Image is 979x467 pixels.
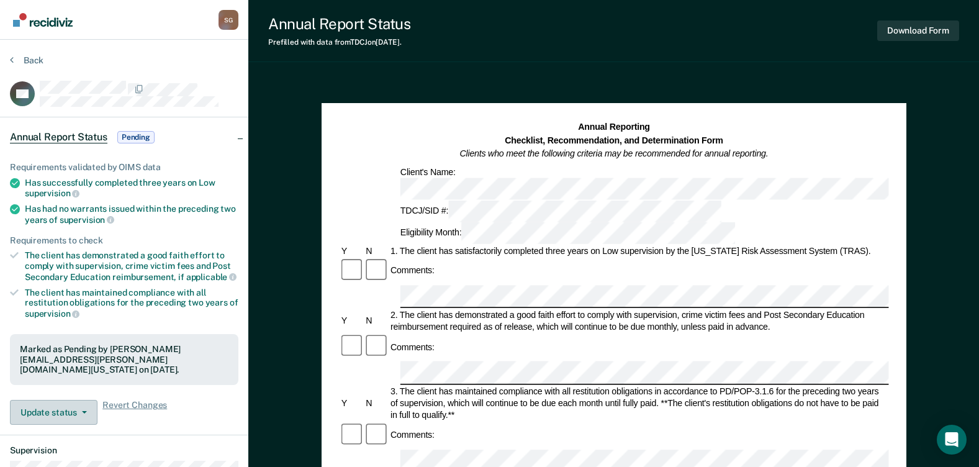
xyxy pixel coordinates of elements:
[268,38,410,47] div: Prefilled with data from TDCJ on [DATE] .
[186,272,237,282] span: applicable
[578,122,650,132] strong: Annual Reporting
[25,204,238,225] div: Has had no warrants issued within the preceding two years of
[389,245,889,257] div: 1. The client has satisfactorily completed three years on Low supervision by the [US_STATE] Risk ...
[268,15,410,33] div: Annual Report Status
[10,235,238,246] div: Requirements to check
[102,400,167,425] span: Revert Changes
[389,429,436,441] div: Comments:
[389,309,889,333] div: 2. The client has demonstrated a good faith effort to comply with supervision, crime victim fees ...
[25,288,238,319] div: The client has maintained compliance with all restitution obligations for the preceding two years of
[364,245,389,257] div: N
[398,201,723,222] div: TDCJ/SID #:
[25,250,238,282] div: The client has demonstrated a good faith effort to comply with supervision, crime victim fees and...
[877,20,959,41] button: Download Form
[505,135,723,145] strong: Checklist, Recommendation, and Determination Form
[25,309,79,319] span: supervision
[10,445,238,456] dt: Supervision
[364,397,389,409] div: N
[25,178,238,199] div: Has successfully completed three years on Low
[389,386,889,421] div: 3. The client has maintained compliance with all restitution obligations in accordance to PD/POP-...
[10,131,107,143] span: Annual Report Status
[459,148,768,158] em: Clients who meet the following criteria may be recommended for annual reporting.
[20,344,228,375] div: Marked as Pending by [PERSON_NAME][EMAIL_ADDRESS][PERSON_NAME][DOMAIN_NAME][US_STATE] on [DATE].
[25,188,79,198] span: supervision
[389,342,436,353] div: Comments:
[219,10,238,30] button: Profile dropdown button
[10,55,43,66] button: Back
[398,222,736,244] div: Eligibility Month:
[117,131,155,143] span: Pending
[13,13,73,27] img: Recidiviz
[339,315,364,327] div: Y
[339,245,364,257] div: Y
[364,315,389,327] div: N
[937,425,967,455] div: Open Intercom Messenger
[219,10,238,30] div: S G
[10,162,238,173] div: Requirements validated by OIMS data
[60,215,114,225] span: supervision
[389,265,436,277] div: Comments:
[10,400,97,425] button: Update status
[339,397,364,409] div: Y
